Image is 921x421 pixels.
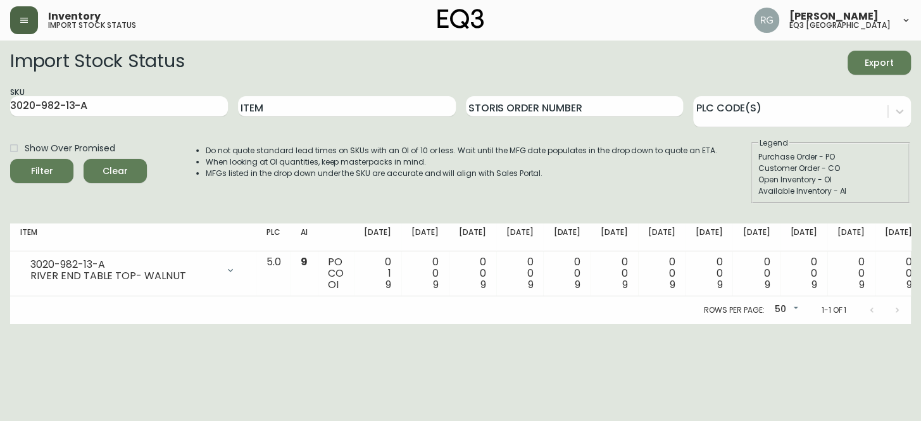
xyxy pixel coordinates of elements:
span: Clear [94,163,137,179]
th: [DATE] [401,223,449,251]
span: 9 [764,277,770,292]
div: 0 0 [696,256,723,291]
button: Filter [10,159,73,183]
h5: eq3 [GEOGRAPHIC_DATA] [789,22,891,29]
th: [DATE] [496,223,544,251]
div: 0 0 [648,256,675,291]
div: Available Inventory - AI [758,185,903,197]
div: RIVER END TABLE TOP- WALNUT [30,270,218,282]
span: Export [858,55,901,71]
th: PLC [256,223,291,251]
li: Do not quote standard lead times on SKUs with an OI of 10 or less. Wait until the MFG date popula... [206,145,717,156]
legend: Legend [758,137,789,149]
th: [DATE] [732,223,780,251]
div: 0 0 [459,256,486,291]
div: Open Inventory - OI [758,174,903,185]
div: Purchase Order - PO [758,151,903,163]
th: Item [10,223,256,251]
div: 0 0 [742,256,770,291]
th: [DATE] [638,223,686,251]
img: f6fbd925e6db440fbde9835fd887cd24 [754,8,779,33]
span: 9 [811,277,817,292]
span: Inventory [48,11,101,22]
li: MFGs listed in the drop down under the SKU are accurate and will align with Sales Portal. [206,168,717,179]
span: OI [328,277,339,292]
th: [DATE] [354,223,401,251]
th: [DATE] [543,223,591,251]
span: 9 [717,277,722,292]
img: logo [437,9,484,29]
h5: import stock status [48,22,136,29]
div: 0 0 [837,256,865,291]
div: 0 0 [790,256,817,291]
div: PO CO [328,256,344,291]
p: 1-1 of 1 [821,305,846,316]
span: 9 [385,277,391,292]
span: 9 [622,277,628,292]
span: 9 [433,277,439,292]
th: [DATE] [591,223,638,251]
div: 0 0 [885,256,912,291]
div: Filter [31,163,53,179]
div: 3020-982-13-ARIVER END TABLE TOP- WALNUT [20,256,246,284]
th: [DATE] [780,223,827,251]
th: [DATE] [686,223,733,251]
span: 9 [906,277,912,292]
div: 3020-982-13-A [30,259,218,270]
div: 0 0 [601,256,628,291]
p: Rows per page: [704,305,764,316]
button: Export [848,51,911,75]
th: AI [291,223,318,251]
th: [DATE] [449,223,496,251]
div: 0 0 [506,256,534,291]
span: 9 [859,277,865,292]
span: [PERSON_NAME] [789,11,879,22]
span: 9 [670,277,675,292]
span: Show Over Promised [25,142,115,155]
td: 5.0 [256,251,291,296]
div: 0 1 [364,256,391,291]
span: 9 [575,277,580,292]
div: 0 0 [411,256,439,291]
div: Customer Order - CO [758,163,903,174]
div: 0 0 [553,256,580,291]
h2: Import Stock Status [10,51,184,75]
button: Clear [84,159,147,183]
div: 50 [769,299,801,320]
span: 9 [480,277,486,292]
span: 9 [527,277,533,292]
th: [DATE] [827,223,875,251]
span: 9 [301,254,308,269]
li: When looking at OI quantities, keep masterpacks in mind. [206,156,717,168]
